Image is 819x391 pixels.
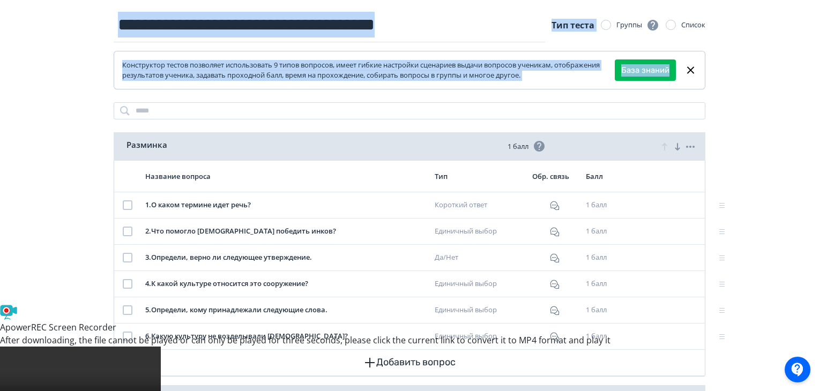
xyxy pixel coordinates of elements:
[586,331,626,342] div: 1 балл
[681,20,705,31] div: Список
[435,305,524,315] div: Единичный выбор
[145,331,426,342] div: 6 . Какую культуру не возделывали [DEMOGRAPHIC_DATA]?
[145,279,426,289] div: 4 . К какой культуре относится это сооружение?
[435,252,524,263] div: Да/Нет
[616,19,659,32] div: Группы
[435,171,524,181] div: Тип
[145,226,426,237] div: 2 . Что помогло [DEMOGRAPHIC_DATA] победить инков?
[615,59,676,81] button: База знаний
[532,171,577,181] div: Обр. связь
[586,279,626,289] div: 1 балл
[508,140,546,153] span: 1 балл
[126,139,167,151] span: Разминка
[435,331,524,342] div: Единичный выбор
[586,200,626,210] div: 1 балл
[123,350,696,375] button: Добавить вопрос
[145,171,426,181] div: Название вопроса
[586,226,626,237] div: 1 балл
[586,252,626,263] div: 1 балл
[122,60,615,81] div: Конструктор тестов позволяет использовать 9 типов вопросов, имеет гибкие настройки сценариев выда...
[621,64,669,77] a: База знаний
[435,200,524,210] div: Короткий ответ
[552,19,594,31] span: Тип теста
[145,200,426,210] div: 1 . О каком термине идет речь?
[435,279,524,289] div: Единичный выбор
[145,305,426,315] div: 5 . Определи, кому принадлежали следующие слова.
[586,305,626,315] div: 1 балл
[145,252,426,263] div: 3 . Определи, верно ли следующее утверждение.
[586,171,626,181] div: Балл
[435,226,524,237] div: Единичный выбор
